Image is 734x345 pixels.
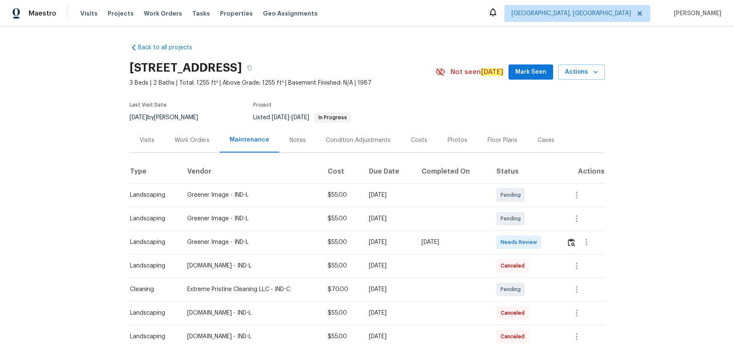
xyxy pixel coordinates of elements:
[501,262,528,270] span: Canceled
[565,67,598,78] span: Actions
[108,9,134,18] span: Projects
[490,160,560,183] th: Status
[321,160,362,183] th: Cost
[567,232,576,252] button: Review Icon
[670,9,721,18] span: [PERSON_NAME]
[130,112,208,123] div: by [PERSON_NAME]
[515,67,546,78] span: Mark Seen
[220,9,253,18] span: Properties
[29,9,56,18] span: Maestro
[130,115,147,120] span: [DATE]
[242,60,257,75] button: Copy Address
[488,136,517,144] div: Floor Plans
[328,214,355,223] div: $55.00
[272,115,289,120] span: [DATE]
[230,136,269,144] div: Maintenance
[130,285,174,294] div: Cleaning
[315,115,350,120] span: In Progress
[130,214,174,223] div: Landscaping
[253,102,272,107] span: Project
[130,262,174,270] div: Landscaping
[187,214,314,223] div: Greener Image - IND-L
[130,160,181,183] th: Type
[501,285,524,294] span: Pending
[328,332,355,341] div: $55.00
[369,262,408,270] div: [DATE]
[140,136,154,144] div: Visits
[415,160,489,183] th: Completed On
[369,309,408,317] div: [DATE]
[448,136,467,144] div: Photos
[501,191,524,199] span: Pending
[538,136,554,144] div: Cases
[501,214,524,223] span: Pending
[187,191,314,199] div: Greener Image - IND-L
[509,64,553,80] button: Mark Seen
[130,64,242,72] h2: [STREET_ADDRESS]
[130,43,210,52] a: Back to all projects
[291,115,309,120] span: [DATE]
[192,11,210,16] span: Tasks
[187,238,314,246] div: Greener Image - IND-L
[501,332,528,341] span: Canceled
[568,238,575,246] img: Review Icon
[180,160,321,183] th: Vendor
[481,68,503,76] em: [DATE]
[511,9,631,18] span: [GEOGRAPHIC_DATA], [GEOGRAPHIC_DATA]
[187,309,314,317] div: [DOMAIN_NAME] - IND-L
[328,238,355,246] div: $55.00
[411,136,427,144] div: Costs
[450,68,503,76] span: Not seen
[130,332,174,341] div: Landscaping
[328,191,355,199] div: $55.00
[362,160,415,183] th: Due Date
[144,9,182,18] span: Work Orders
[328,285,355,294] div: $70.00
[130,309,174,317] div: Landscaping
[80,9,98,18] span: Visits
[369,332,408,341] div: [DATE]
[187,262,314,270] div: [DOMAIN_NAME] - IND-L
[326,136,391,144] div: Condition Adjustments
[289,136,306,144] div: Notes
[328,262,355,270] div: $55.00
[369,214,408,223] div: [DATE]
[187,332,314,341] div: [DOMAIN_NAME] - IND-L
[263,9,318,18] span: Geo Assignments
[501,238,541,246] span: Needs Review
[560,160,604,183] th: Actions
[328,309,355,317] div: $55.00
[130,191,174,199] div: Landscaping
[253,115,351,120] span: Listed
[272,115,309,120] span: -
[369,191,408,199] div: [DATE]
[130,102,167,107] span: Last Visit Date
[558,64,605,80] button: Actions
[369,238,408,246] div: [DATE]
[175,136,209,144] div: Work Orders
[130,238,174,246] div: Landscaping
[130,79,435,87] span: 3 Beds | 2 Baths | Total: 1255 ft² | Above Grade: 1255 ft² | Basement Finished: N/A | 1987
[421,238,482,246] div: [DATE]
[187,285,314,294] div: Extreme Pristine Cleaning LLC - IND-C
[369,285,408,294] div: [DATE]
[501,309,528,317] span: Canceled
